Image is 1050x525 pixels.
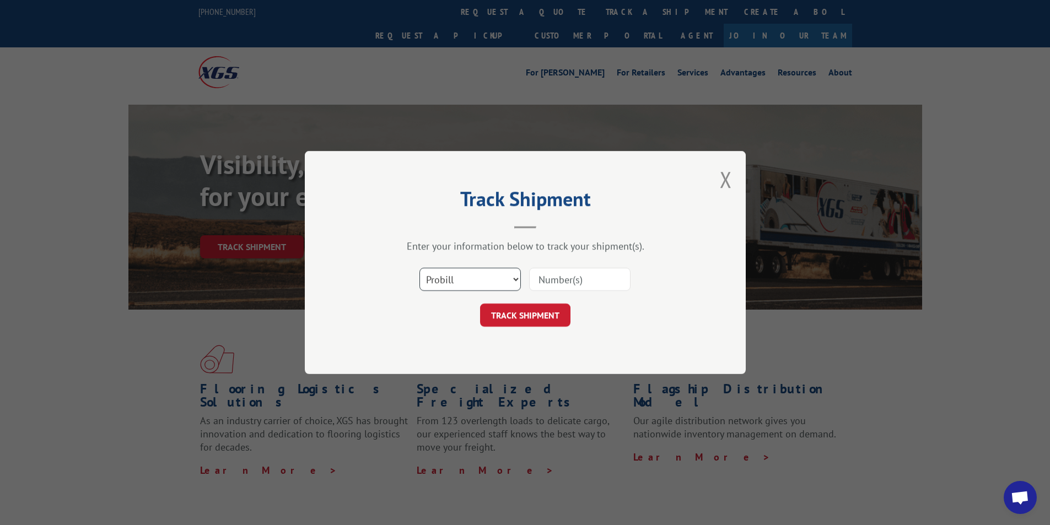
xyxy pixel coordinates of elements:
button: Close modal [720,165,732,194]
div: Enter your information below to track your shipment(s). [360,240,691,252]
a: Open chat [1004,481,1037,514]
h2: Track Shipment [360,191,691,212]
button: TRACK SHIPMENT [480,304,570,327]
input: Number(s) [529,268,631,291]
